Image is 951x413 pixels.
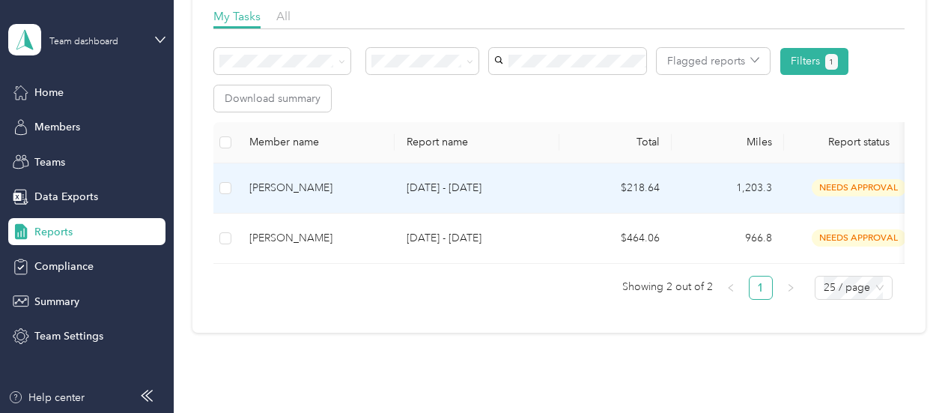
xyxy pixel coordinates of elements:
span: needs approval [812,229,906,247]
a: 1 [750,277,772,299]
div: Miles [684,136,772,148]
div: [PERSON_NAME] [249,180,383,196]
span: 1 [829,55,833,69]
td: $218.64 [559,163,672,214]
span: needs approval [812,179,906,196]
span: left [726,283,735,292]
span: right [786,283,795,292]
button: right [779,276,803,300]
span: Teams [34,154,65,170]
span: 25 / page [824,277,884,299]
span: Reports [34,224,73,240]
button: Download summary [214,85,331,112]
span: Team Settings [34,328,103,344]
p: [DATE] - [DATE] [407,230,547,247]
button: Help center [8,390,85,406]
span: Home [34,85,64,100]
span: Compliance [34,259,94,274]
th: Member name [237,122,395,163]
td: $464.06 [559,214,672,264]
span: Data Exports [34,189,98,205]
span: Members [34,119,80,135]
div: Member name [249,136,383,148]
p: [DATE] - [DATE] [407,180,547,196]
td: 966.8 [672,214,784,264]
button: 1 [825,54,838,70]
li: Next Page [779,276,803,300]
div: Team dashboard [49,37,118,46]
span: My Tasks [213,9,261,23]
button: Filters1 [780,48,848,75]
span: Summary [34,294,79,310]
button: Flagged reports [657,48,770,74]
div: Total [571,136,660,148]
li: Previous Page [719,276,743,300]
div: Page Size [815,276,893,300]
button: left [719,276,743,300]
span: Showing 2 out of 2 [622,276,713,298]
span: Report status [796,136,922,148]
th: Report name [395,122,559,163]
iframe: Everlance-gr Chat Button Frame [867,329,951,413]
span: All [276,9,291,23]
div: [PERSON_NAME] [249,230,383,247]
li: 1 [749,276,773,300]
td: 1,203.3 [672,163,784,214]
